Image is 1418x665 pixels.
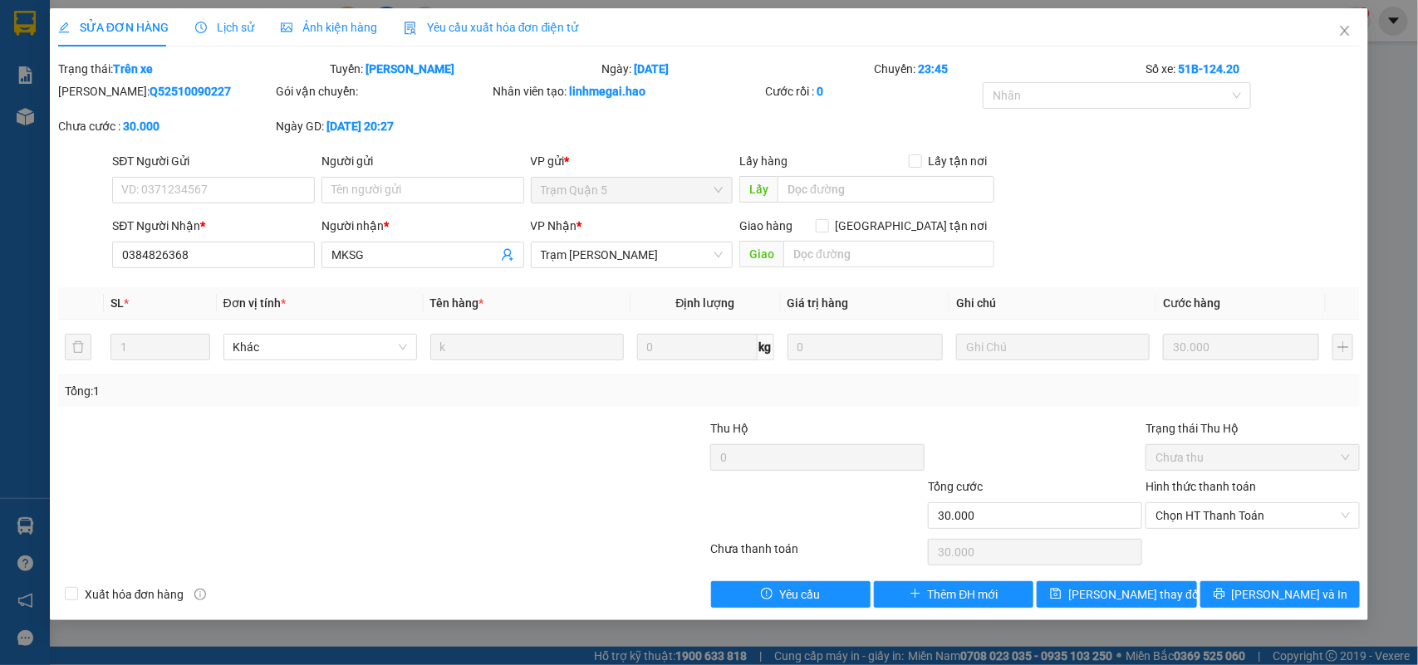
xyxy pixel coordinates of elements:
[58,82,272,100] div: [PERSON_NAME]:
[58,117,272,135] div: Chưa cước :
[366,62,454,76] b: [PERSON_NAME]
[541,242,724,267] span: Trạm Tắc Vân
[233,335,407,359] span: Khác
[155,61,694,82] li: Hotline: 02839552959
[501,248,514,262] span: user-add
[779,585,820,604] span: Yêu cầu
[321,217,524,235] div: Người nhận
[788,334,944,360] input: 0
[922,152,994,170] span: Lấy tận nơi
[531,219,577,232] span: VP Nhận
[788,296,849,310] span: Giá trị hàng
[761,588,773,601] span: exclamation-circle
[112,152,315,170] div: SĐT Người Gửi
[1214,588,1225,601] span: printer
[321,152,524,170] div: Người gửi
[874,581,1033,608] button: plusThêm ĐH mới
[872,60,1144,78] div: Chuyến:
[928,585,998,604] span: Thêm ĐH mới
[1178,62,1239,76] b: 51B-124.20
[541,178,724,203] span: Trạm Quận 5
[58,21,169,34] span: SỬA ĐƠN HÀNG
[829,217,994,235] span: [GEOGRAPHIC_DATA] tận nơi
[635,62,670,76] b: [DATE]
[430,334,624,360] input: VD: Bàn, Ghế
[758,334,774,360] span: kg
[281,22,292,33] span: picture
[1338,24,1352,37] span: close
[570,85,646,98] b: linhmegai.hao
[817,85,823,98] b: 0
[150,85,231,98] b: Q52510090227
[404,21,579,34] span: Yêu cầu xuất hóa đơn điện tử
[56,60,328,78] div: Trạng thái:
[110,296,124,310] span: SL
[1163,296,1220,310] span: Cước hàng
[223,296,286,310] span: Đơn vị tính
[276,82,490,100] div: Gói vận chuyển:
[1146,419,1360,438] div: Trạng thái Thu Hộ
[1322,8,1368,55] button: Close
[430,296,484,310] span: Tên hàng
[1146,480,1256,493] label: Hình thức thanh toán
[493,82,762,100] div: Nhân viên tạo:
[949,287,1156,320] th: Ghi chú
[710,422,748,435] span: Thu Hộ
[783,241,994,267] input: Dọc đường
[195,22,207,33] span: clock-circle
[155,41,694,61] li: 26 Phó Cơ Điều, Phường 12
[65,382,548,400] div: Tổng: 1
[531,152,734,170] div: VP gửi
[112,217,315,235] div: SĐT Người Nhận
[326,120,394,133] b: [DATE] 20:27
[21,21,104,104] img: logo.jpg
[328,60,600,78] div: Tuyến:
[123,120,159,133] b: 30.000
[918,62,948,76] b: 23:45
[711,581,871,608] button: exclamation-circleYêu cầu
[195,21,254,34] span: Lịch sử
[1068,585,1201,604] span: [PERSON_NAME] thay đổi
[58,22,70,33] span: edit
[676,296,735,310] span: Định lượng
[1050,588,1062,601] span: save
[739,154,788,168] span: Lấy hàng
[1144,60,1362,78] div: Số xe:
[1232,585,1348,604] span: [PERSON_NAME] và In
[276,117,490,135] div: Ngày GD:
[709,540,927,569] div: Chưa thanh toán
[739,241,783,267] span: Giao
[601,60,872,78] div: Ngày:
[956,334,1150,360] input: Ghi Chú
[194,589,206,600] span: info-circle
[1155,503,1350,528] span: Chọn HT Thanh Toán
[78,585,191,604] span: Xuất hóa đơn hàng
[281,21,377,34] span: Ảnh kiện hàng
[739,176,778,203] span: Lấy
[113,62,153,76] b: Trên xe
[765,82,979,100] div: Cước rồi :
[1163,334,1319,360] input: 0
[739,219,792,232] span: Giao hàng
[778,176,994,203] input: Dọc đường
[1200,581,1360,608] button: printer[PERSON_NAME] và In
[1155,445,1350,470] span: Chưa thu
[1332,334,1353,360] button: plus
[404,22,417,35] img: icon
[65,334,91,360] button: delete
[21,120,313,148] b: GỬI : Trạm [PERSON_NAME]
[928,480,983,493] span: Tổng cước
[910,588,921,601] span: plus
[1037,581,1196,608] button: save[PERSON_NAME] thay đổi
